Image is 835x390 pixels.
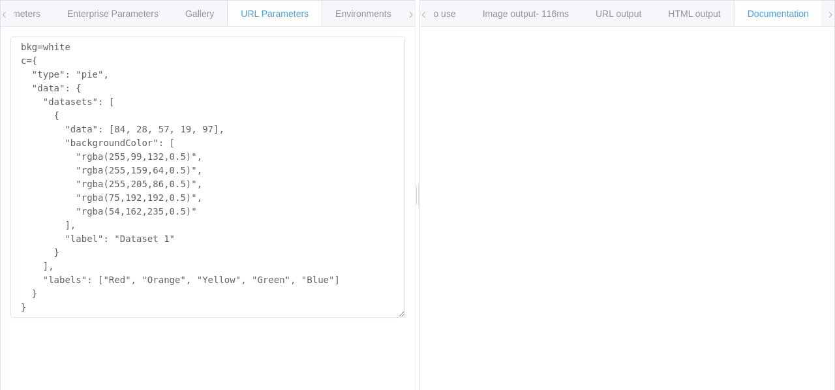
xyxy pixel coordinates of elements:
[596,8,641,19] span: URL output
[67,8,159,19] span: Enterprise Parameters
[536,8,569,19] span: - 116ms
[185,8,214,19] span: Gallery
[241,8,309,19] span: URL Parameters
[668,8,720,19] span: HTML output
[748,8,809,19] span: Documentation
[335,8,391,19] span: Environments
[397,8,456,19] span: 📘 How to use
[483,8,569,19] span: Image output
